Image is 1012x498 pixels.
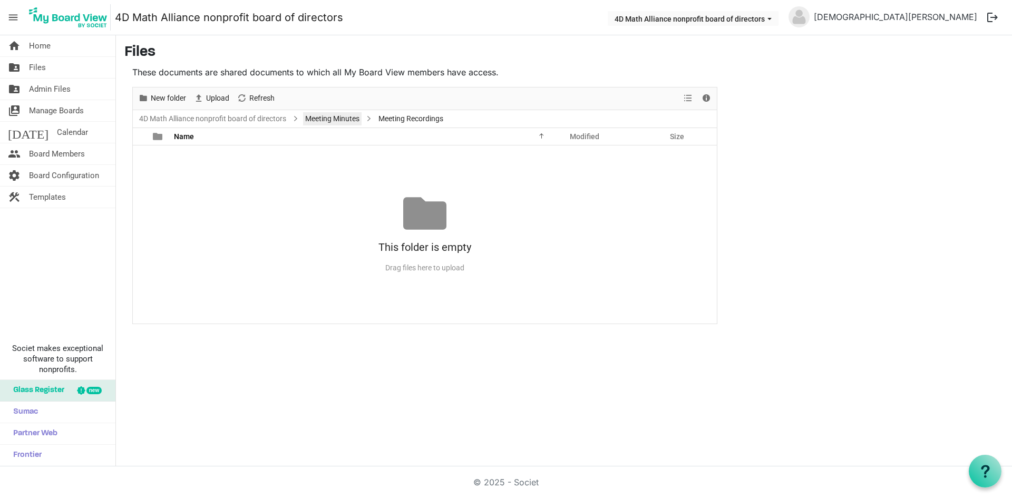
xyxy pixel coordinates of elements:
img: My Board View Logo [26,4,111,31]
div: new [86,387,102,394]
div: New folder [134,87,190,110]
span: home [8,35,21,56]
span: Admin Files [29,79,71,100]
div: View [679,87,697,110]
span: construction [8,187,21,208]
span: Files [29,57,46,78]
span: Societ makes exceptional software to support nonprofits. [5,343,111,375]
div: Upload [190,87,233,110]
span: Manage Boards [29,100,84,121]
span: menu [3,7,23,27]
h3: Files [124,44,1004,62]
span: Partner Web [8,423,57,444]
span: Frontier [8,445,42,466]
span: folder_shared [8,79,21,100]
a: Meeting Minutes [303,112,362,125]
a: 4D Math Alliance nonprofit board of directors [137,112,288,125]
button: Details [699,92,714,105]
div: This folder is empty [133,235,717,259]
span: New folder [150,92,187,105]
div: Details [697,87,715,110]
button: 4D Math Alliance nonprofit board of directors dropdownbutton [608,11,779,26]
span: settings [8,165,21,186]
span: Glass Register [8,380,64,401]
button: View dropdownbutton [682,92,694,105]
span: Board Members [29,143,85,164]
span: folder_shared [8,57,21,78]
p: These documents are shared documents to which all My Board View members have access. [132,66,717,79]
span: people [8,143,21,164]
img: no-profile-picture.svg [789,6,810,27]
span: Board Configuration [29,165,99,186]
a: © 2025 - Societ [473,477,539,487]
button: New folder [137,92,188,105]
span: Refresh [248,92,276,105]
span: [DATE] [8,122,48,143]
span: Modified [570,132,599,141]
button: Upload [192,92,231,105]
span: Size [670,132,684,141]
span: Name [174,132,194,141]
a: 4D Math Alliance nonprofit board of directors [115,7,343,28]
span: Calendar [57,122,88,143]
a: [DEMOGRAPHIC_DATA][PERSON_NAME] [810,6,981,27]
div: Drag files here to upload [133,259,717,277]
a: My Board View Logo [26,4,115,31]
span: Sumac [8,402,38,423]
button: logout [981,6,1004,28]
span: Upload [205,92,230,105]
span: switch_account [8,100,21,121]
span: Home [29,35,51,56]
span: Templates [29,187,66,208]
span: Meeting Recordings [376,112,445,125]
button: Refresh [235,92,277,105]
div: Refresh [233,87,278,110]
